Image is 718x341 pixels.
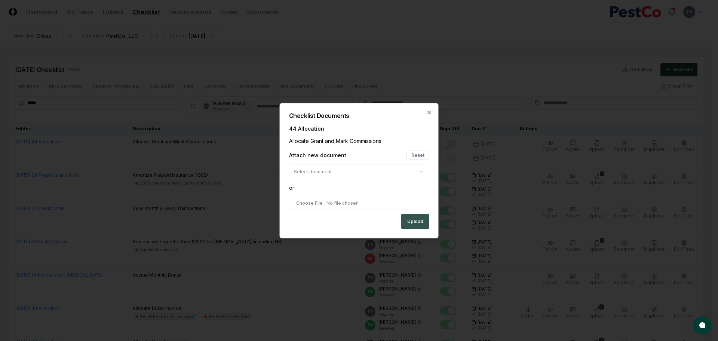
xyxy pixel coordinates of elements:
[401,214,429,229] button: Upload
[289,151,346,159] div: Attach new document
[289,112,429,118] h2: Checklist Documents
[406,150,429,159] button: Reset
[289,137,429,144] div: Allocate Grant and Mark Commissions
[289,183,429,191] div: or
[289,124,429,132] div: 44 Allocation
